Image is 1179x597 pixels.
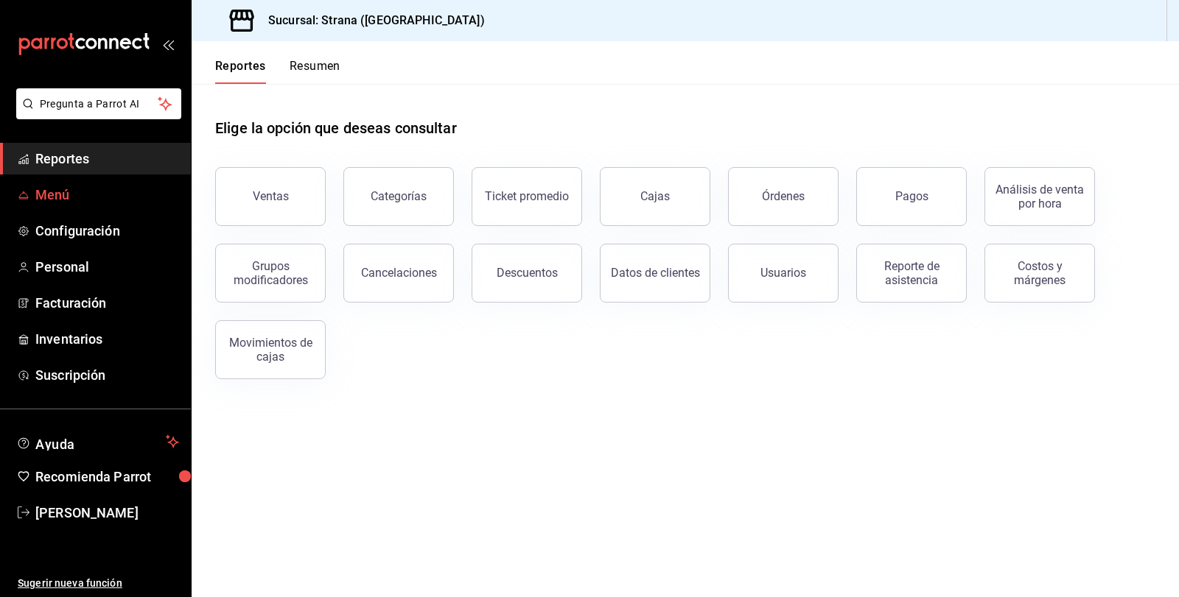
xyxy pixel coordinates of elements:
[18,576,179,591] span: Sugerir nueva función
[611,266,700,280] div: Datos de clientes
[215,117,457,139] h1: Elige la opción que deseas consultar
[984,244,1095,303] button: Costos y márgenes
[856,244,967,303] button: Reporte de asistencia
[35,185,179,205] span: Menú
[253,189,289,203] div: Ventas
[371,189,427,203] div: Categorías
[497,266,558,280] div: Descuentos
[600,244,710,303] button: Datos de clientes
[895,189,928,203] div: Pagos
[760,266,806,280] div: Usuarios
[35,503,179,523] span: [PERSON_NAME]
[215,59,266,84] button: Reportes
[361,266,437,280] div: Cancelaciones
[35,433,160,451] span: Ayuda
[35,329,179,349] span: Inventarios
[225,259,316,287] div: Grupos modificadores
[728,167,839,226] button: Órdenes
[256,12,485,29] h3: Sucursal: Strana ([GEOGRAPHIC_DATA])
[485,189,569,203] div: Ticket promedio
[10,107,181,122] a: Pregunta a Parrot AI
[600,167,710,226] button: Cajas
[984,167,1095,226] button: Análisis de venta por hora
[472,244,582,303] button: Descuentos
[162,38,174,50] button: open_drawer_menu
[994,259,1085,287] div: Costos y márgenes
[35,221,179,241] span: Configuración
[762,189,805,203] div: Órdenes
[728,244,839,303] button: Usuarios
[472,167,582,226] button: Ticket promedio
[856,167,967,226] button: Pagos
[35,365,179,385] span: Suscripción
[866,259,957,287] div: Reporte de asistencia
[40,96,158,112] span: Pregunta a Parrot AI
[35,149,179,169] span: Reportes
[994,183,1085,211] div: Análisis de venta por hora
[290,59,340,84] button: Resumen
[215,244,326,303] button: Grupos modificadores
[35,467,179,487] span: Recomienda Parrot
[215,167,326,226] button: Ventas
[215,59,340,84] div: navigation tabs
[16,88,181,119] button: Pregunta a Parrot AI
[343,167,454,226] button: Categorías
[35,257,179,277] span: Personal
[35,293,179,313] span: Facturación
[225,336,316,364] div: Movimientos de cajas
[215,320,326,379] button: Movimientos de cajas
[343,244,454,303] button: Cancelaciones
[640,189,670,203] div: Cajas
